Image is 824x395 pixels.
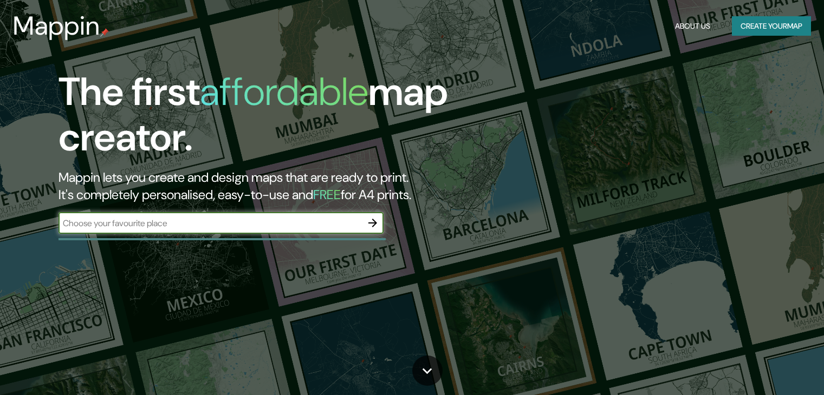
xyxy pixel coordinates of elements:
button: Create yourmap [732,16,811,36]
button: About Us [671,16,715,36]
h3: Mappin [13,11,100,41]
input: Choose your favourite place [59,217,362,229]
h2: Mappin lets you create and design maps that are ready to print. It's completely personalised, eas... [59,169,471,203]
img: mappin-pin [100,28,109,37]
h5: FREE [313,186,341,203]
h1: The first map creator. [59,69,471,169]
h1: affordable [200,67,368,117]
